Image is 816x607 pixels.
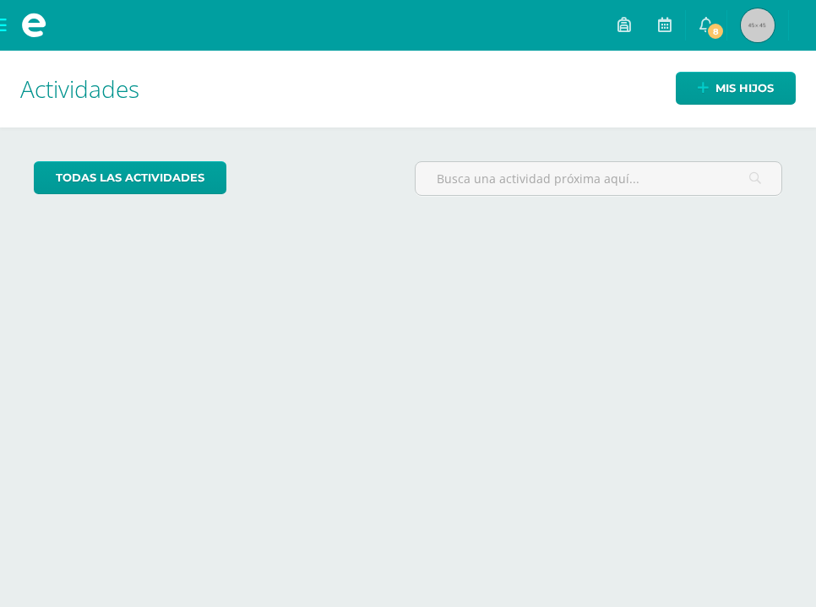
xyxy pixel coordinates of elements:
[715,73,774,104] span: Mis hijos
[34,161,226,194] a: todas las Actividades
[416,162,781,195] input: Busca una actividad próxima aquí...
[706,22,725,41] span: 8
[676,72,796,105] a: Mis hijos
[20,51,796,127] h1: Actividades
[741,8,775,42] img: 45x45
